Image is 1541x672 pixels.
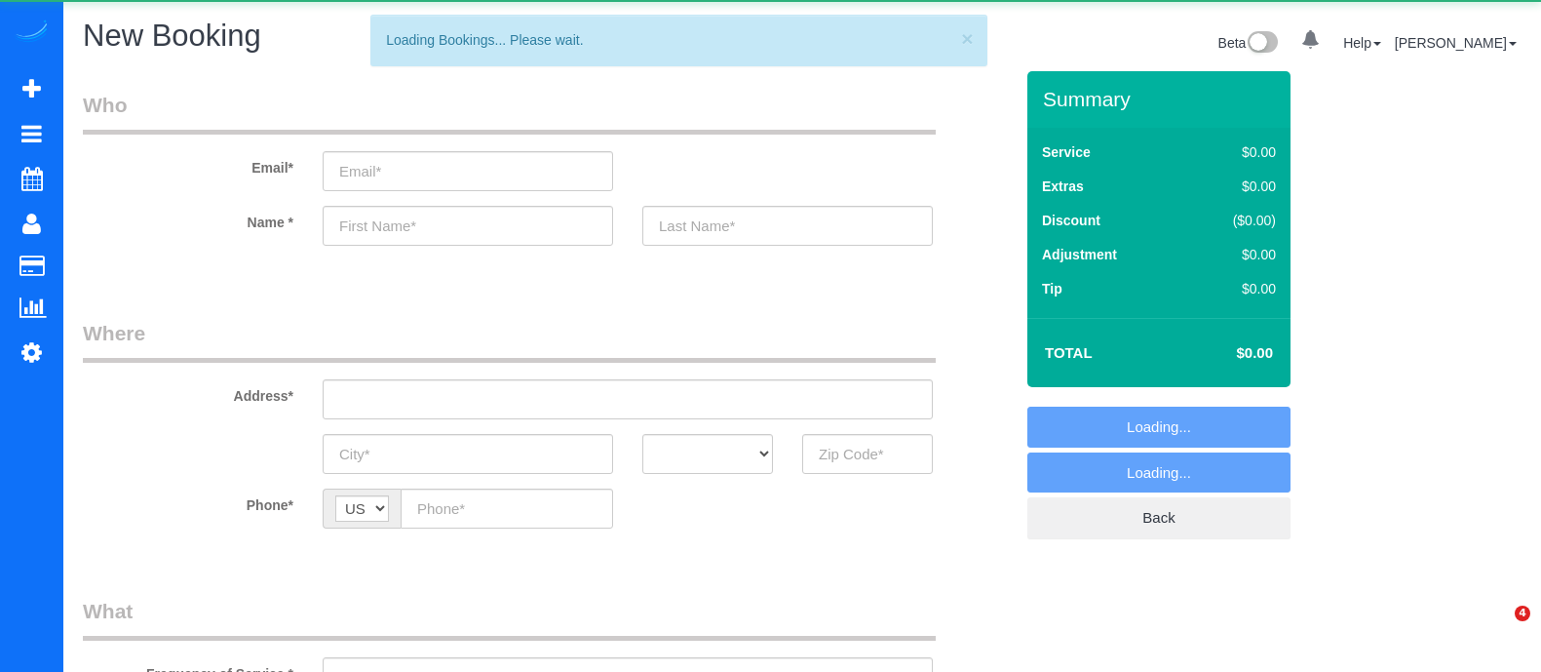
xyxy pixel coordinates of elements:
legend: Who [83,91,936,135]
div: $0.00 [1192,177,1276,196]
div: ($0.00) [1192,211,1276,230]
label: Email* [68,151,308,178]
input: Email* [323,151,613,191]
span: New Booking [83,19,261,53]
a: Back [1027,497,1291,538]
label: Adjustment [1042,245,1117,264]
div: $0.00 [1192,142,1276,162]
input: Zip Code* [802,434,933,474]
iframe: Intercom live chat [1475,606,1522,652]
input: Last Name* [642,206,933,246]
a: [PERSON_NAME] [1395,35,1517,51]
label: Tip [1042,279,1062,298]
button: × [961,28,973,49]
legend: Where [83,319,936,363]
label: Name * [68,206,308,232]
h4: $0.00 [1178,345,1273,362]
label: Discount [1042,211,1100,230]
div: $0.00 [1192,279,1276,298]
input: City* [323,434,613,474]
legend: What [83,597,936,641]
div: Loading Bookings... Please wait. [386,30,971,50]
img: New interface [1246,31,1278,57]
label: Phone* [68,489,308,515]
img: Automaid Logo [12,20,51,47]
label: Address* [68,379,308,406]
a: Beta [1218,35,1279,51]
h3: Summary [1043,88,1281,110]
strong: Total [1045,344,1093,361]
label: Extras [1042,177,1084,196]
input: Phone* [401,489,613,529]
label: Service [1042,142,1091,162]
div: $0.00 [1192,245,1276,264]
a: Help [1343,35,1381,51]
span: 4 [1515,606,1530,621]
input: First Name* [323,206,613,246]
